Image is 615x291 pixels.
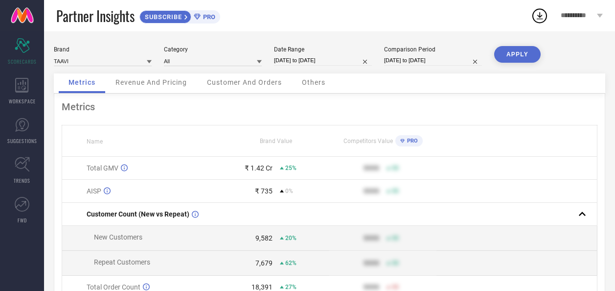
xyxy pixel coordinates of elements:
[207,78,282,86] span: Customer And Orders
[405,138,418,144] span: PRO
[531,7,548,24] div: Open download list
[9,97,36,105] span: WORKSPACE
[392,165,399,171] span: 50
[285,284,296,291] span: 27%
[62,101,597,113] div: Metrics
[87,187,101,195] span: AISP
[260,138,292,145] span: Brand Value
[87,283,140,291] span: Total Order Count
[285,235,296,242] span: 20%
[274,46,372,53] div: Date Range
[140,13,184,21] span: SUBSCRIBE
[384,55,482,66] input: Select comparison period
[115,78,187,86] span: Revenue And Pricing
[364,187,379,195] div: 9999
[245,164,273,172] div: ₹ 1.42 Cr
[251,283,273,291] div: 18,391
[364,164,379,172] div: 9999
[364,234,379,242] div: 9999
[94,258,150,266] span: Repeat Customers
[87,164,118,172] span: Total GMV
[285,165,296,171] span: 25%
[18,217,27,224] span: FWD
[68,78,95,86] span: Metrics
[87,138,103,145] span: Name
[201,13,215,21] span: PRO
[343,138,393,145] span: Competitors Value
[14,177,30,184] span: TRENDS
[392,188,399,194] span: 50
[54,46,152,53] div: Brand
[139,8,220,24] a: SUBSCRIBEPRO
[87,210,189,218] span: Customer Count (New vs Repeat)
[392,260,399,267] span: 50
[255,259,273,267] div: 7,679
[255,187,273,195] div: ₹ 735
[494,46,541,63] button: APPLY
[56,6,135,26] span: Partner Insights
[94,233,142,241] span: New Customers
[7,137,37,145] span: SUGGESTIONS
[8,58,37,65] span: SCORECARDS
[392,235,399,242] span: 50
[392,284,399,291] span: 50
[302,78,325,86] span: Others
[255,234,273,242] div: 9,582
[285,260,296,267] span: 62%
[285,188,293,194] span: 0%
[164,46,262,53] div: Category
[364,283,379,291] div: 9999
[274,55,372,66] input: Select date range
[384,46,482,53] div: Comparison Period
[364,259,379,267] div: 9999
